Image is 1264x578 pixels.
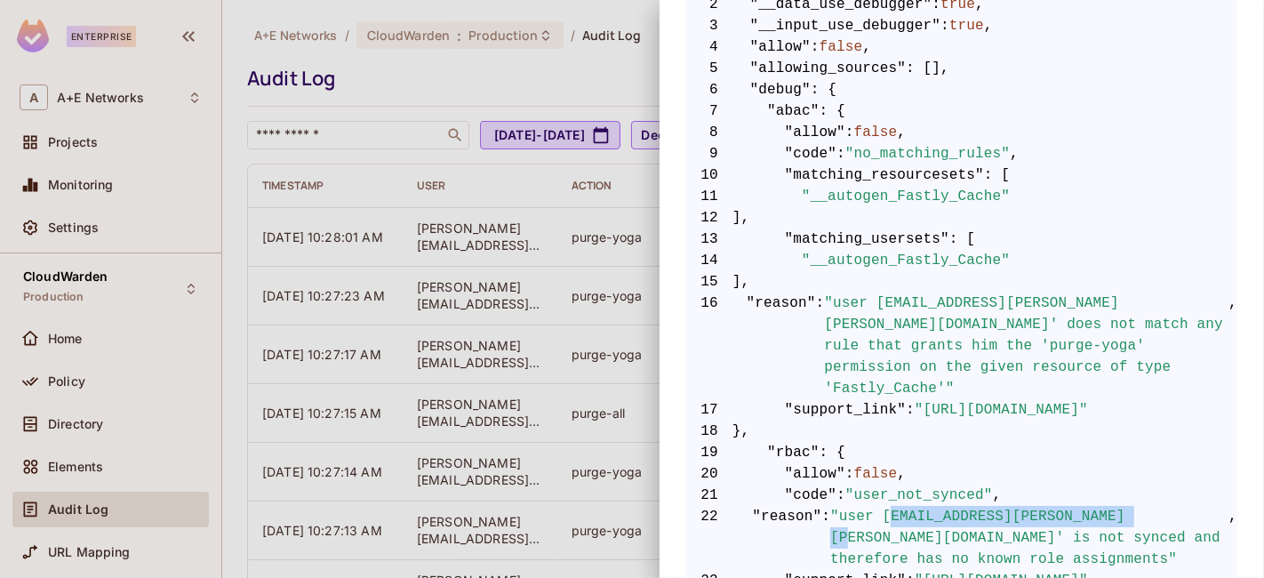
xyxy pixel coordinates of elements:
[802,186,1010,207] span: "__autogen_Fastly_Cache"
[785,229,949,250] span: "matching_usersets"
[785,165,984,186] span: "matching_resourcesets"
[686,442,732,463] span: 19
[686,100,732,122] span: 7
[686,485,732,506] span: 21
[820,100,845,122] span: : {
[750,79,811,100] span: "debug"
[686,15,732,36] span: 3
[686,58,732,79] span: 5
[816,293,825,399] span: :
[915,399,1088,421] span: "[URL][DOMAIN_NAME]"
[686,122,732,143] span: 8
[1228,293,1237,399] span: ,
[845,463,854,485] span: :
[785,463,845,485] span: "allow"
[686,207,732,229] span: 12
[686,250,732,271] span: 14
[845,122,854,143] span: :
[897,122,906,143] span: ,
[1010,143,1019,165] span: ,
[752,506,821,570] span: "reason"
[686,421,1237,442] span: },
[686,506,732,570] span: 22
[897,463,906,485] span: ,
[785,485,837,506] span: "code"
[862,36,871,58] span: ,
[854,122,898,143] span: false
[686,143,732,165] span: 9
[686,229,732,250] span: 13
[836,143,845,165] span: :
[767,100,820,122] span: "abac"
[686,463,732,485] span: 20
[854,463,898,485] span: false
[821,506,830,570] span: :
[949,229,975,250] span: : [
[820,442,845,463] span: : {
[802,250,1010,271] span: "__autogen_Fastly_Cache"
[686,399,732,421] span: 17
[747,293,816,399] span: "reason"
[811,36,820,58] span: :
[940,15,949,36] span: :
[686,186,732,207] span: 11
[686,207,1237,229] span: ],
[750,36,811,58] span: "allow"
[836,485,845,506] span: :
[811,79,836,100] span: : {
[686,293,732,399] span: 16
[686,271,1237,293] span: ],
[686,36,732,58] span: 4
[949,15,984,36] span: true
[906,399,915,421] span: :
[686,271,732,293] span: 15
[785,122,845,143] span: "allow"
[845,485,993,506] span: "user_not_synced"
[686,421,732,442] span: 18
[984,15,993,36] span: ,
[686,165,732,186] span: 10
[984,165,1010,186] span: : [
[906,58,949,79] span: : [],
[845,143,1010,165] span: "no_matching_rules"
[767,442,820,463] span: "rbac"
[750,15,941,36] span: "__input_use_debugger"
[820,36,863,58] span: false
[830,506,1228,570] span: "user [EMAIL_ADDRESS][PERSON_NAME][PERSON_NAME][DOMAIN_NAME]' is not synced and therefore has no ...
[785,399,907,421] span: "support_link"
[785,143,837,165] span: "code"
[993,485,1002,506] span: ,
[750,58,907,79] span: "allowing_sources"
[1228,506,1237,570] span: ,
[686,79,732,100] span: 6
[824,293,1228,399] span: "user [EMAIL_ADDRESS][PERSON_NAME][PERSON_NAME][DOMAIN_NAME]' does not match any rule that grants...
